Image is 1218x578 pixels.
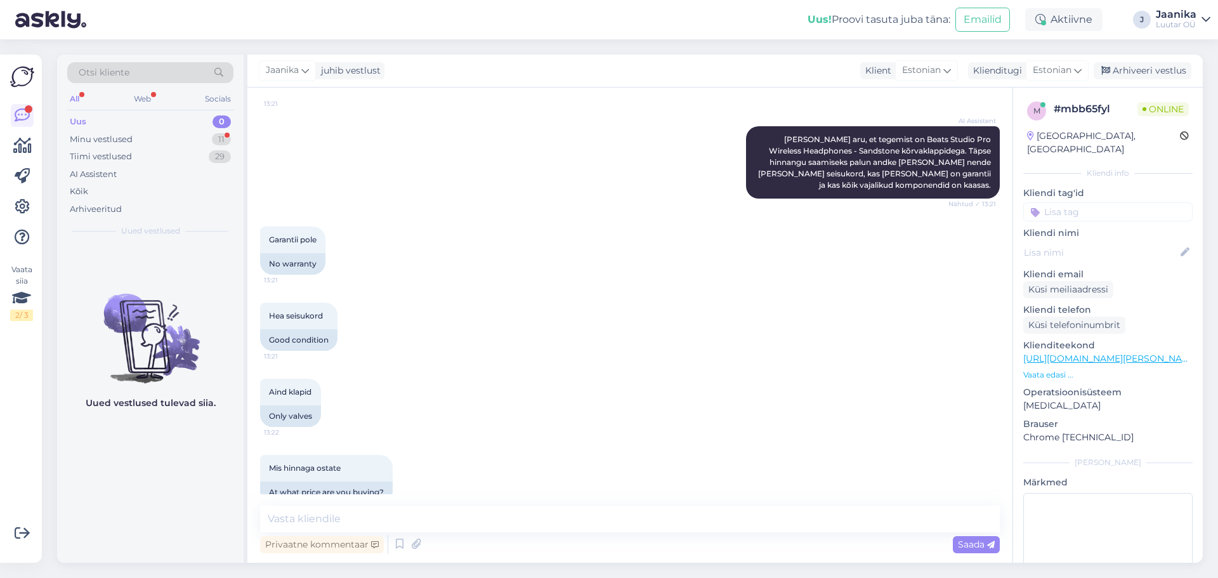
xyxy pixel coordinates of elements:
div: Minu vestlused [70,133,133,146]
a: JaanikaLuutar OÜ [1156,10,1210,30]
input: Lisa nimi [1024,246,1178,259]
p: Kliendi telefon [1023,303,1193,317]
div: Kõik [70,185,88,198]
div: Vaata siia [10,264,33,321]
div: Küsi telefoninumbrit [1023,317,1125,334]
p: Brauser [1023,417,1193,431]
span: m [1033,106,1040,115]
span: Hea seisukord [269,311,323,320]
p: Kliendi email [1023,268,1193,281]
img: Askly Logo [10,65,34,89]
span: Nähtud ✓ 13:21 [948,199,996,209]
p: Vaata edasi ... [1023,369,1193,381]
div: Privaatne kommentaar [260,536,384,553]
div: Klient [860,64,891,77]
span: Uued vestlused [121,225,180,237]
div: Küsi meiliaadressi [1023,281,1113,298]
div: All [67,91,82,107]
p: Kliendi nimi [1023,227,1193,240]
div: Good condition [260,329,337,351]
div: 11 [212,133,231,146]
span: AI Assistent [948,116,996,126]
div: Socials [202,91,233,107]
span: 13:21 [264,351,311,361]
p: Klienditeekond [1023,339,1193,352]
div: 0 [213,115,231,128]
span: 13:22 [264,428,311,437]
p: Kliendi tag'id [1023,187,1193,200]
div: Arhiveeritud [70,203,122,216]
div: # mbb65fyl [1054,102,1137,117]
div: J [1133,11,1151,29]
div: Uus [70,115,86,128]
p: Märkmed [1023,476,1193,489]
div: juhib vestlust [316,64,381,77]
span: Estonian [1033,63,1071,77]
div: Jaanika [1156,10,1196,20]
div: Proovi tasuta juba täna: [808,12,950,27]
img: No chats [57,271,244,385]
span: Online [1137,102,1189,116]
span: 13:21 [264,99,311,108]
div: Arhiveeri vestlus [1094,62,1191,79]
span: Garantii pole [269,235,317,244]
div: Web [131,91,154,107]
span: Mis hinnaga ostate [269,463,341,473]
div: Kliendi info [1023,167,1193,179]
b: Uus! [808,13,832,25]
div: Tiimi vestlused [70,150,132,163]
p: Chrome [TECHNICAL_ID] [1023,431,1193,444]
button: Emailid [955,8,1010,32]
div: At what price are you buying? [260,482,393,503]
div: [PERSON_NAME] [1023,457,1193,468]
span: Aind klapid [269,387,311,397]
p: Operatsioonisüsteem [1023,386,1193,399]
div: [GEOGRAPHIC_DATA], [GEOGRAPHIC_DATA] [1027,129,1180,156]
span: Jaanika [266,63,299,77]
div: Only valves [260,405,321,427]
p: [MEDICAL_DATA] [1023,399,1193,412]
span: [PERSON_NAME] aru, et tegemist on Beats Studio Pro Wireless Headphones - Sandstone kõrvaklappideg... [758,135,993,190]
div: No warranty [260,253,325,275]
span: Otsi kliente [79,66,129,79]
input: Lisa tag [1023,202,1193,221]
div: AI Assistent [70,168,117,181]
span: Saada [958,539,995,550]
p: Uued vestlused tulevad siia. [86,397,216,410]
div: 29 [209,150,231,163]
div: Luutar OÜ [1156,20,1196,30]
div: 2 / 3 [10,310,33,321]
div: Klienditugi [968,64,1022,77]
span: Estonian [902,63,941,77]
div: Aktiivne [1025,8,1103,31]
span: 13:21 [264,275,311,285]
a: [URL][DOMAIN_NAME][PERSON_NAME] [1023,353,1198,364]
